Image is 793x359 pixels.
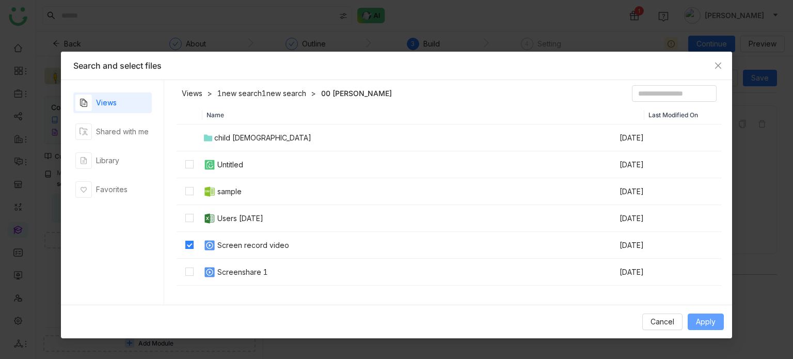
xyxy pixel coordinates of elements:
[217,88,306,99] a: 1new search1new search
[651,316,674,327] span: Cancel
[203,212,216,225] img: xlsx.svg
[217,267,268,278] div: Screenshare 1
[618,232,696,259] td: [DATE]
[618,205,696,232] td: [DATE]
[96,155,119,166] div: Library
[688,314,724,330] button: Apply
[217,186,242,197] div: sample
[704,52,732,80] button: Close
[217,159,243,170] div: Untitled
[96,126,149,137] div: Shared with me
[96,97,117,108] div: Views
[203,185,216,198] img: csv.svg
[202,106,644,124] th: Name
[618,151,696,178] td: [DATE]
[73,60,720,71] div: Search and select files
[203,239,216,252] img: mp4.svg
[203,266,216,278] img: mp4.svg
[214,132,311,144] div: child [DEMOGRAPHIC_DATA]
[618,124,696,151] td: [DATE]
[618,259,696,286] td: [DATE]
[644,106,722,124] th: Last Modified On
[618,178,696,205] td: [DATE]
[217,213,263,224] div: Users [DATE]
[321,88,392,99] a: 00 [PERSON_NAME]
[96,184,128,195] div: Favorites
[642,314,683,330] button: Cancel
[217,240,289,251] div: Screen record video
[696,316,716,327] span: Apply
[203,159,216,171] img: paper.svg
[182,88,202,99] a: Views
